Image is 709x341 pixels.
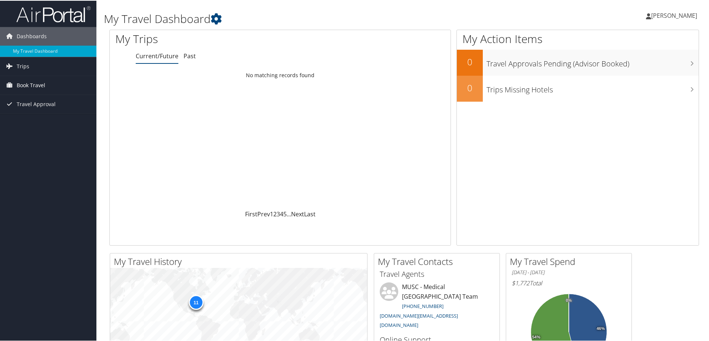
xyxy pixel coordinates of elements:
[136,51,178,59] a: Current/Future
[115,30,303,46] h1: My Trips
[17,75,45,94] span: Book Travel
[651,11,697,19] span: [PERSON_NAME]
[457,49,699,75] a: 0Travel Approvals Pending (Advisor Booked)
[376,282,498,331] li: MUSC - Medical [GEOGRAPHIC_DATA] Team
[280,209,283,217] a: 4
[566,298,572,302] tspan: 0%
[402,302,443,309] a: [PHONE_NUMBER]
[487,80,699,94] h3: Trips Missing Hotels
[110,68,451,81] td: No matching records found
[512,278,530,286] span: $1,772
[114,255,367,267] h2: My Travel History
[378,255,499,267] h2: My Travel Contacts
[184,51,196,59] a: Past
[17,56,29,75] span: Trips
[512,268,626,275] h6: [DATE] - [DATE]
[291,209,304,217] a: Next
[287,209,291,217] span: …
[512,278,626,286] h6: Total
[17,94,56,113] span: Travel Approval
[17,26,47,45] span: Dashboards
[245,209,257,217] a: First
[532,334,540,339] tspan: 54%
[457,81,483,94] h2: 0
[457,55,483,68] h2: 0
[510,255,631,267] h2: My Travel Spend
[597,326,605,330] tspan: 46%
[457,30,699,46] h1: My Action Items
[16,5,90,22] img: airportal-logo.png
[257,209,270,217] a: Prev
[104,10,504,26] h1: My Travel Dashboard
[646,4,705,26] a: [PERSON_NAME]
[273,209,277,217] a: 2
[283,209,287,217] a: 5
[270,209,273,217] a: 1
[188,294,203,309] div: 11
[380,312,458,328] a: [DOMAIN_NAME][EMAIL_ADDRESS][DOMAIN_NAME]
[304,209,316,217] a: Last
[457,75,699,101] a: 0Trips Missing Hotels
[380,268,494,279] h3: Travel Agents
[487,54,699,68] h3: Travel Approvals Pending (Advisor Booked)
[277,209,280,217] a: 3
